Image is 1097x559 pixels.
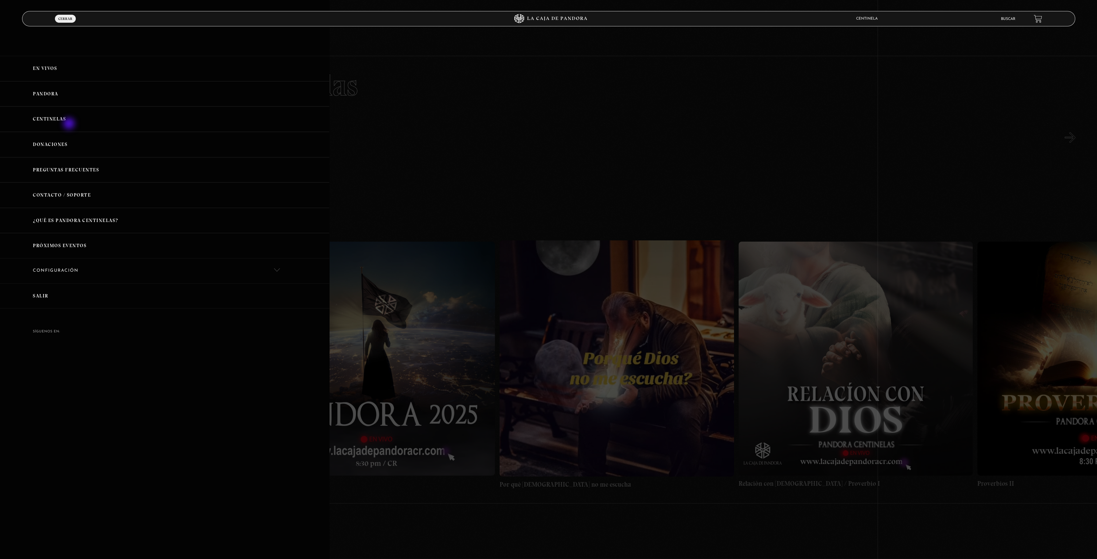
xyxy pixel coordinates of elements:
[853,17,884,21] span: CENTINELA
[1034,15,1042,23] a: View your shopping cart
[58,17,72,21] span: Cerrar
[1001,17,1015,21] a: Buscar
[60,22,71,27] span: Menu
[33,330,296,333] h4: SÍguenos en:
